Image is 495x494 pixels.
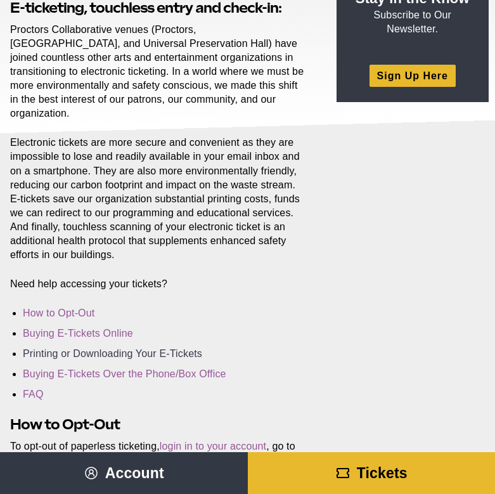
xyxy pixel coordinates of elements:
a: Sign Up Here [370,65,456,87]
p: Need help accessing your tickets? [10,277,307,291]
a: How to Opt-Out [23,308,94,318]
p: Electronic tickets are more secure and convenient as they are impossible to lose and readily avai... [10,136,307,262]
span: Account [105,465,164,481]
a: login in to your account [160,441,266,452]
span: Tickets [357,465,408,481]
a: FAQ [23,389,44,400]
a: Printing or Downloading Your E-Tickets [23,348,202,359]
a: Buying E-Tickets Online [23,328,133,339]
p: Proctors Collaborative venues (Proctors, [GEOGRAPHIC_DATA], and Universal Preservation Hall) have... [10,23,307,121]
a: Buying E-Tickets Over the Phone/Box Office [23,368,226,379]
strong: How to Opt-Out [10,416,120,432]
